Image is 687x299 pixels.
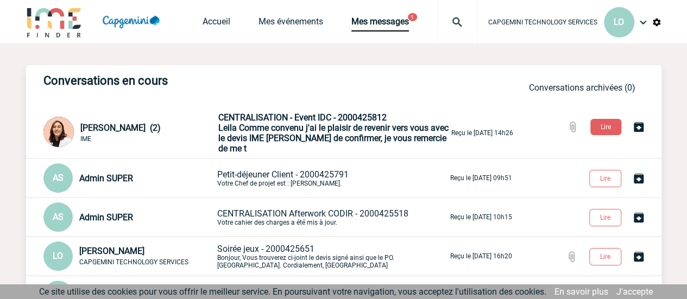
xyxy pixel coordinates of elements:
button: Lire [589,248,621,265]
img: IME-Finder [26,7,83,37]
div: Conversation privée : Client - Agence [43,202,215,232]
button: Lire [589,209,621,226]
button: Lire [589,170,621,187]
span: Admin SUPER [79,173,133,183]
span: AS [53,173,64,183]
img: Archiver la conversation [632,172,645,185]
p: Votre Chef de projet est : [PERSON_NAME]. [217,169,448,187]
a: Lire [582,121,632,131]
p: Votre cahier des charges a été mis à jour. [217,208,448,226]
img: 129834-0.png [43,117,74,147]
a: Lire [581,212,632,222]
a: AS Admin SUPER Petit-déjeuner Client - 2000425791Votre Chef de projet est : [PERSON_NAME]. Reçu l... [43,172,512,182]
span: Ce site utilise des cookies pour vous offrir le meilleur service. En poursuivant votre navigation... [39,287,546,297]
span: [PERSON_NAME] (2) [80,123,161,133]
button: 1 [408,13,417,21]
img: Archiver la conversation [632,120,645,133]
div: Conversation privée : Client - Agence [43,241,215,271]
div: Conversation privée : Client - Agence [43,117,216,149]
span: CENTRALISATION - Event IDC - 2000425812 [218,112,387,123]
p: Reçu le [DATE] 09h51 [450,174,512,182]
p: Reçu le [DATE] 16h20 [450,252,512,260]
span: CAPGEMINI TECHNOLOGY SERVICES [79,258,188,266]
a: Conversations archivées (0) [529,82,635,93]
button: Lire [590,119,621,135]
div: Conversation privée : Client - Agence [43,163,215,193]
span: CAPGEMINI TECHNOLOGY SERVICES [488,18,597,26]
img: Archiver la conversation [632,211,645,224]
span: IME [80,135,91,143]
p: Reçu le [DATE] 10h15 [450,213,512,221]
a: J'accepte [616,287,653,297]
span: AS [53,212,64,222]
a: Lire [581,251,632,261]
a: Lire [581,173,632,183]
a: [PERSON_NAME] (2) IME CENTRALISATION - Event IDC - 2000425812Leila Comme convenu j'ai le plaisir ... [43,127,513,137]
a: LO [PERSON_NAME] CAPGEMINI TECHNOLOGY SERVICES Soirée jeux - 2000425651Bonjour, Vous trouverez ci... [43,250,512,260]
span: LO [53,251,63,261]
span: Admin SUPER [79,212,133,222]
span: Soirée jeux - 2000425651 [217,244,314,254]
a: Mes messages [351,16,409,31]
span: [PERSON_NAME] [79,246,144,256]
a: AS Admin SUPER CENTRALISATION Afterwork CODIR - 2000425518Votre cahier des charges a été mis à jo... [43,211,512,221]
a: Accueil [203,16,230,31]
span: Leila Comme convenu j'ai le plaisir de revenir vers vous avec le devis IME [PERSON_NAME] de confi... [218,123,449,154]
span: LO [614,17,624,27]
a: Mes événements [259,16,323,31]
p: Bonjour, Vous trouverez ci-joint le devis signé ainsi que le PO. [GEOGRAPHIC_DATA]. Cordialement,... [217,244,448,269]
span: Petit-déjeuner Client - 2000425791 [217,169,349,180]
img: Archiver la conversation [632,250,645,263]
h3: Conversations en cours [43,74,369,87]
span: CENTRALISATION Afterwork CODIR - 2000425518 [217,208,408,219]
a: En savoir plus [554,287,608,297]
p: Reçu le [DATE] 14h26 [451,129,513,137]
